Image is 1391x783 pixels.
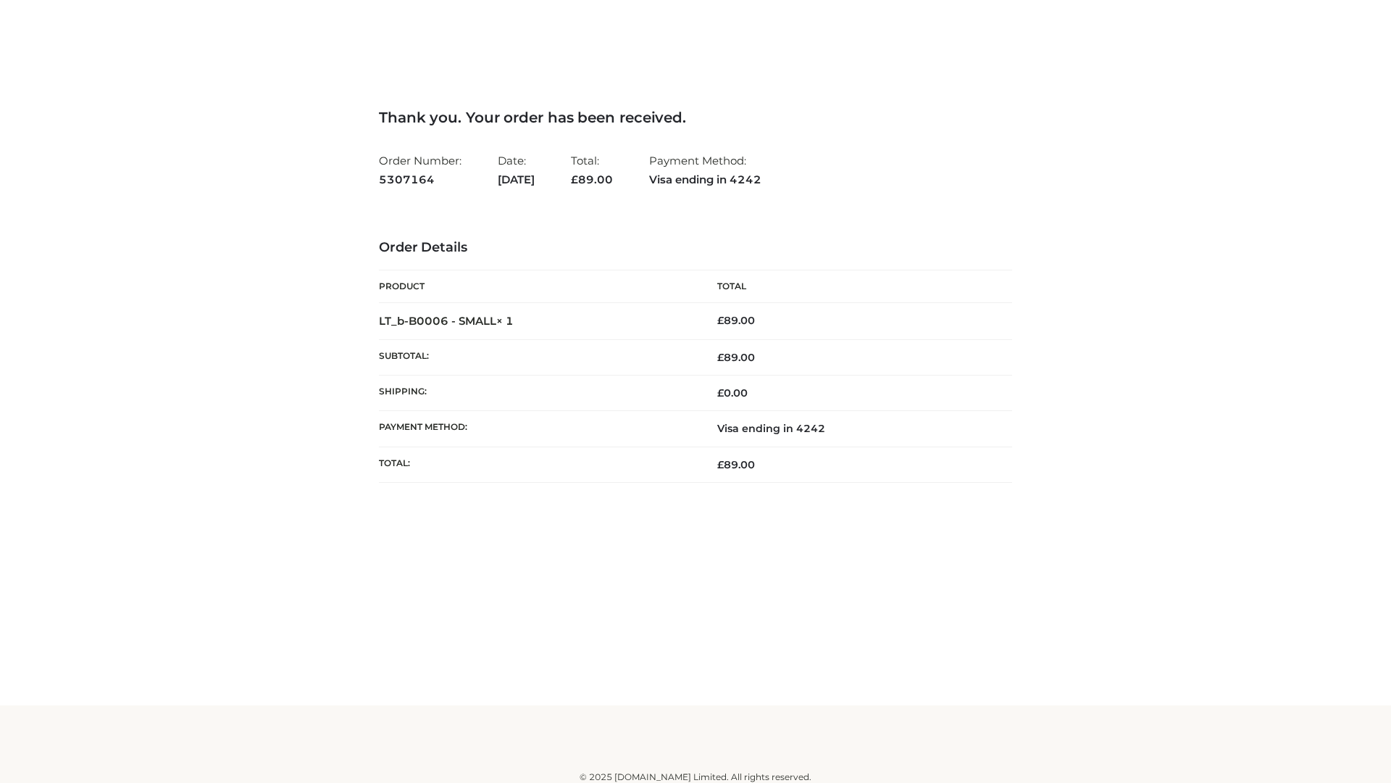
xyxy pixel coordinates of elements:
h3: Order Details [379,240,1012,256]
th: Product [379,270,695,303]
strong: × 1 [496,314,514,328]
strong: Visa ending in 4242 [649,170,761,189]
li: Payment Method: [649,148,761,192]
th: Shipping: [379,376,695,411]
strong: [DATE] [498,170,535,189]
strong: LT_b-B0006 - SMALL [379,314,514,328]
th: Payment method: [379,411,695,447]
h3: Thank you. Your order has been received. [379,109,1012,126]
span: 89.00 [717,458,755,471]
span: 89.00 [571,173,613,186]
span: £ [717,458,724,471]
li: Date: [498,148,535,192]
th: Subtotal: [379,339,695,375]
th: Total [695,270,1012,303]
span: 89.00 [717,351,755,364]
li: Total: [571,148,613,192]
th: Total: [379,447,695,482]
span: £ [717,386,724,399]
td: Visa ending in 4242 [695,411,1012,447]
bdi: 0.00 [717,386,748,399]
li: Order Number: [379,148,461,192]
span: £ [717,314,724,327]
bdi: 89.00 [717,314,755,327]
span: £ [571,173,578,186]
span: £ [717,351,724,364]
strong: 5307164 [379,170,461,189]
